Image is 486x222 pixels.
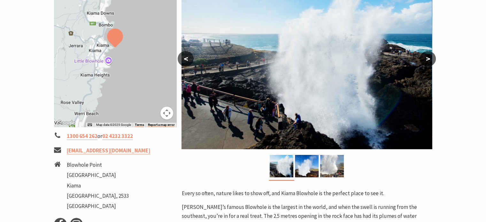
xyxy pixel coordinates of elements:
[67,147,150,154] a: [EMAIL_ADDRESS][DOMAIN_NAME]
[270,155,293,177] img: Close up of the Kiama Blowhole
[295,155,319,177] img: Kiama Blowhole
[181,189,432,198] p: Every so often, nature likes to show off, and Kiama Blowhole is the perfect place to see it.
[102,133,133,140] a: 02 4232 3322
[88,123,92,127] button: Keyboard shortcuts
[148,123,174,127] a: Report a map error
[96,123,131,126] span: Map data ©2025 Google
[67,171,129,180] li: [GEOGRAPHIC_DATA]
[67,161,129,169] li: Blowhole Point
[178,51,194,66] button: <
[67,202,129,211] li: [GEOGRAPHIC_DATA]
[56,119,77,127] img: Google
[420,51,436,66] button: >
[54,132,177,141] li: or
[67,192,129,200] li: [GEOGRAPHIC_DATA], 2533
[67,181,129,190] li: Kiama
[135,123,144,127] a: Terms (opens in new tab)
[56,119,77,127] a: Open this area in Google Maps (opens a new window)
[67,133,97,140] a: 1300 654 262
[160,107,173,119] button: Map camera controls
[320,155,344,177] img: Kiama Blowhole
